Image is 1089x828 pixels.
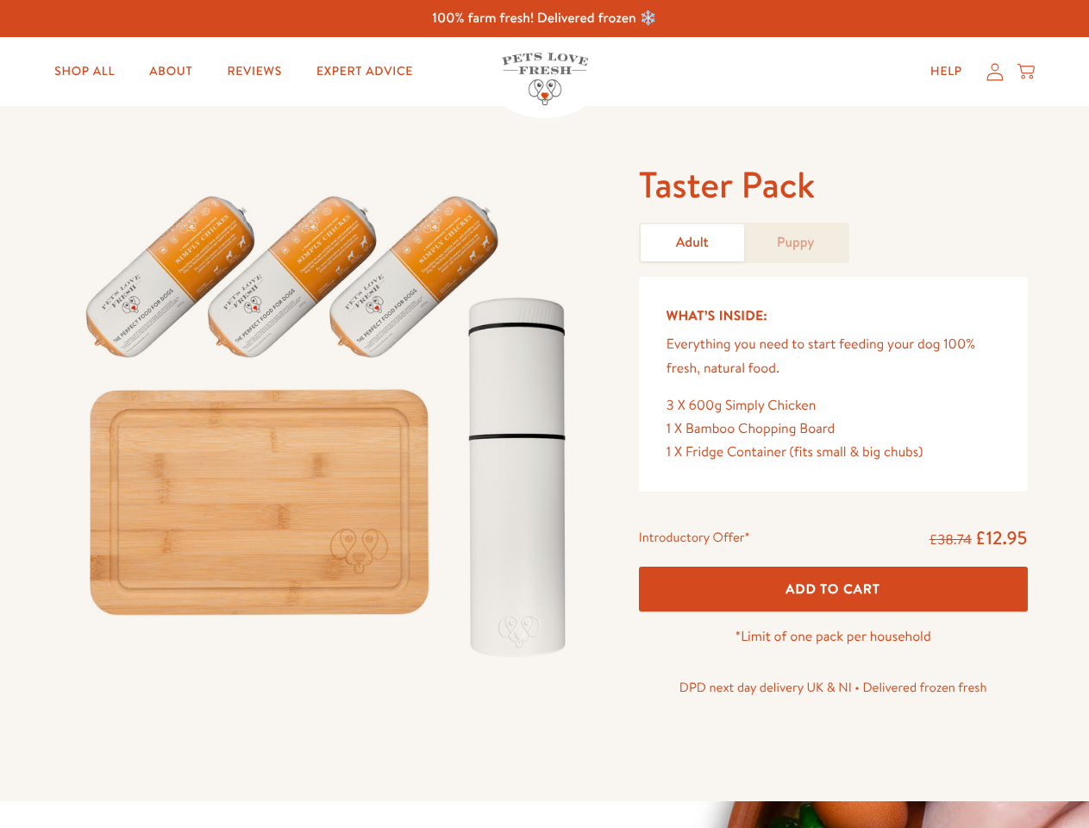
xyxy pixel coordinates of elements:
span: 1 X Bamboo Chopping Board [667,419,836,438]
h5: What’s Inside: [667,304,1000,327]
img: Pets Love Fresh [502,53,588,105]
h1: Taster Pack [639,161,1028,209]
span: Add To Cart [785,580,880,598]
div: Introductory Offer* [639,526,750,552]
img: Taster Pack - Adult [62,161,598,675]
p: Everything you need to start feeding your dog 100% fresh, natural food. [667,333,1000,379]
a: Adult [641,224,744,261]
a: Reviews [213,54,295,89]
div: 1 X Fridge Container (fits small & big chubs) [667,441,1000,464]
a: Shop All [41,54,128,89]
a: Help [917,54,976,89]
p: *Limit of one pack per household [639,625,1028,649]
span: £12.95 [975,525,1028,550]
p: DPD next day delivery UK & NI • Delivered frozen fresh [639,676,1028,699]
a: About [135,54,206,89]
div: 3 X 600g Simply Chicken [667,394,1000,417]
a: Puppy [744,224,848,261]
s: £38.74 [929,530,972,549]
a: Expert Advice [303,54,427,89]
button: Add To Cart [639,567,1028,612]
